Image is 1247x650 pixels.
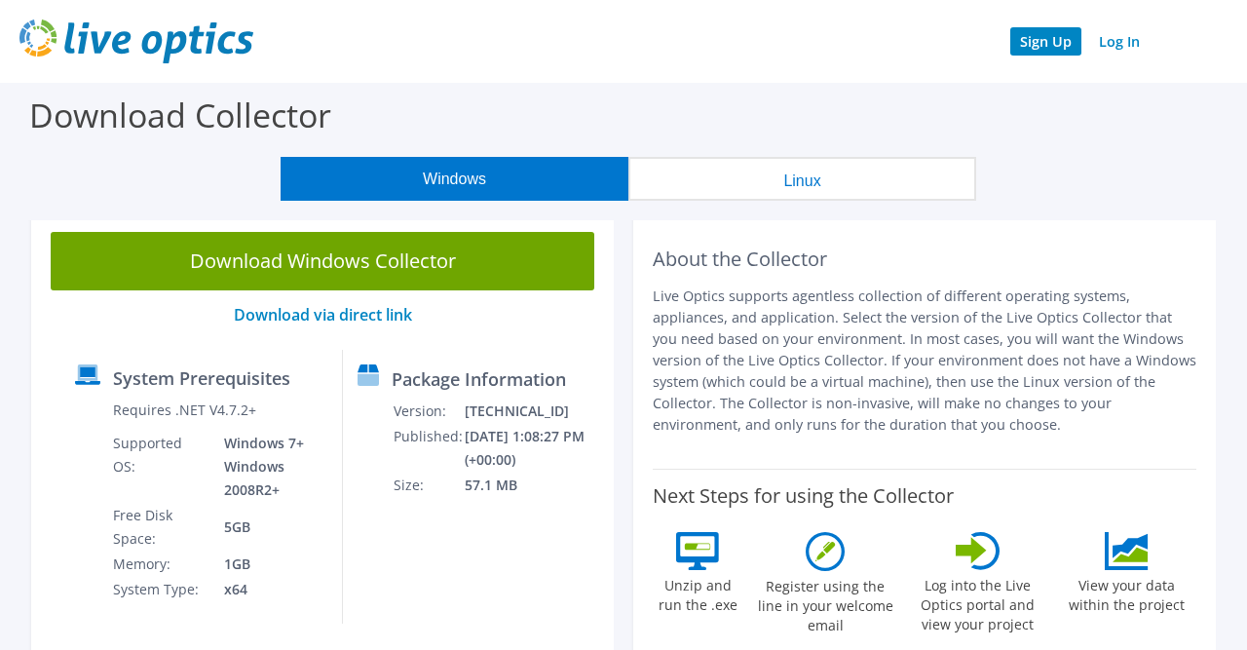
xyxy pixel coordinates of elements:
[112,431,209,503] td: Supported OS:
[209,577,327,602] td: x64
[51,232,594,290] a: Download Windows Collector
[113,401,256,420] label: Requires .NET V4.7.2+
[1089,27,1150,56] a: Log In
[234,304,412,325] a: Download via direct link
[112,552,209,577] td: Memory:
[112,577,209,602] td: System Type:
[209,503,327,552] td: 5GB
[281,157,628,201] button: Windows
[653,286,1196,436] p: Live Optics supports agentless collection of different operating systems, appliances, and applica...
[628,157,976,201] button: Linux
[29,93,331,137] label: Download Collector
[464,399,605,424] td: [TECHNICAL_ID]
[653,570,742,615] label: Unzip and run the .exe
[908,570,1047,634] label: Log into the Live Optics portal and view your project
[393,399,464,424] td: Version:
[392,369,566,389] label: Package Information
[19,19,253,63] img: live_optics_svg.svg
[112,503,209,552] td: Free Disk Space:
[113,368,290,388] label: System Prerequisites
[653,248,1196,271] h2: About the Collector
[209,552,327,577] td: 1GB
[1057,570,1196,615] label: View your data within the project
[464,424,605,473] td: [DATE] 1:08:27 PM (+00:00)
[752,571,898,635] label: Register using the line in your welcome email
[209,431,327,503] td: Windows 7+ Windows 2008R2+
[393,424,464,473] td: Published:
[1010,27,1081,56] a: Sign Up
[393,473,464,498] td: Size:
[464,473,605,498] td: 57.1 MB
[653,484,954,508] label: Next Steps for using the Collector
